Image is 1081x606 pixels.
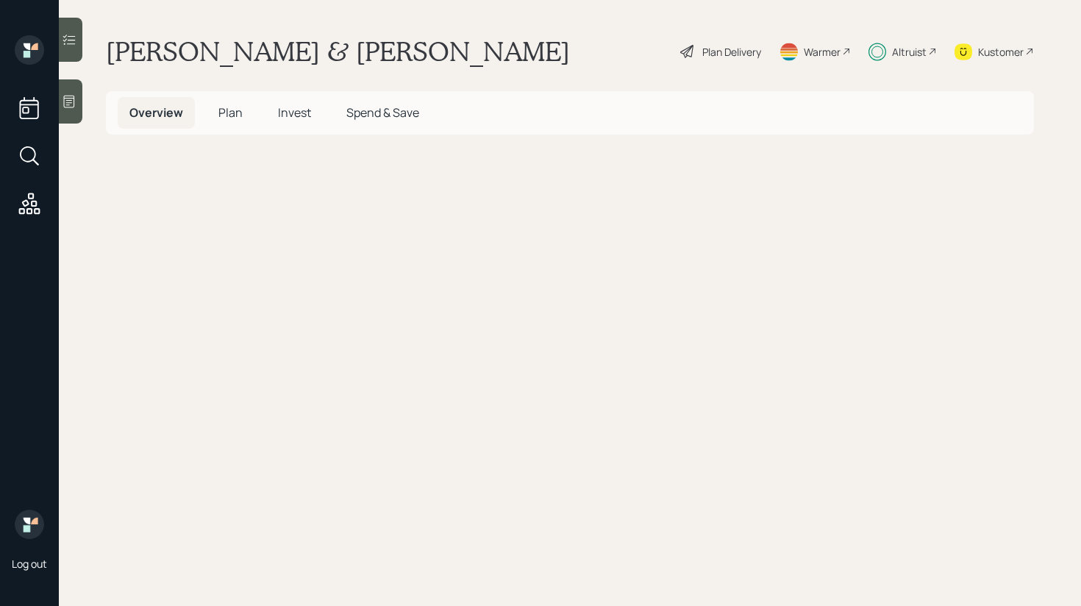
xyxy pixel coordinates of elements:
[278,104,311,121] span: Invest
[804,44,841,60] div: Warmer
[12,557,47,571] div: Log out
[978,44,1024,60] div: Kustomer
[702,44,761,60] div: Plan Delivery
[892,44,927,60] div: Altruist
[15,510,44,539] img: retirable_logo.png
[346,104,419,121] span: Spend & Save
[218,104,243,121] span: Plan
[129,104,183,121] span: Overview
[106,35,570,68] h1: [PERSON_NAME] & [PERSON_NAME]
